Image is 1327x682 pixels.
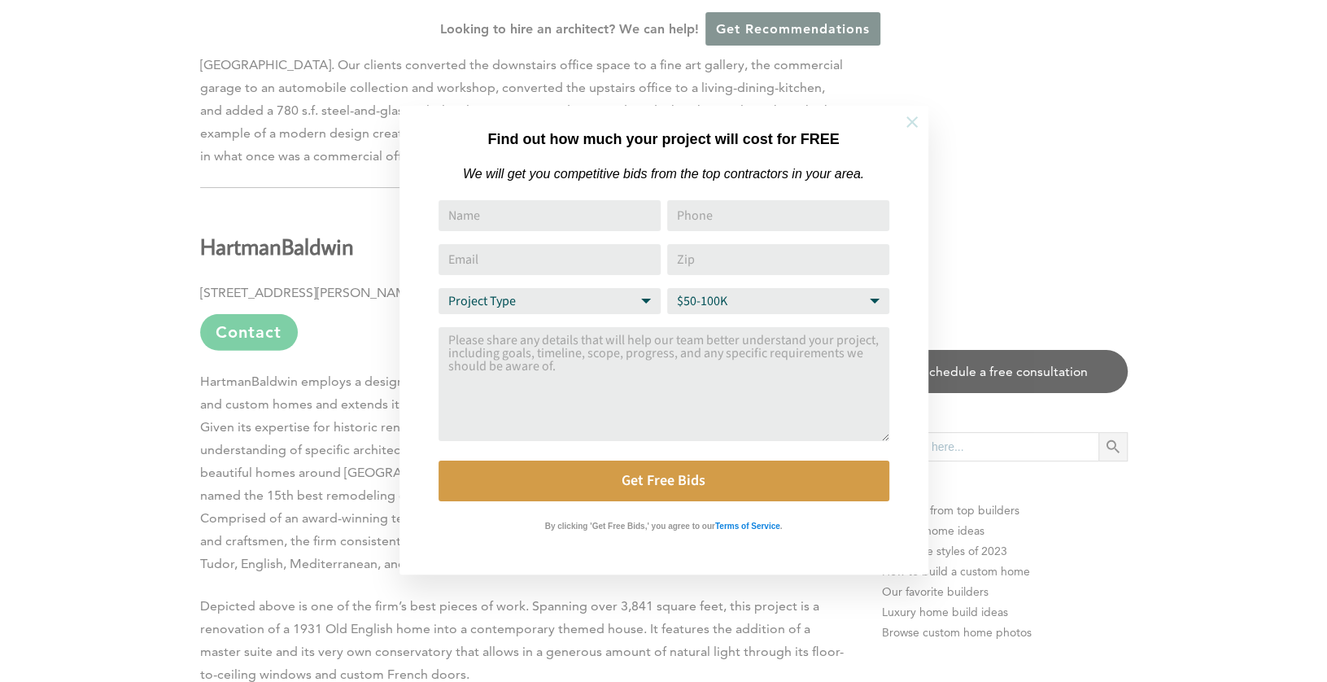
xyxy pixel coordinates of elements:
[667,200,889,231] input: Phone
[439,244,661,275] input: Email Address
[1246,601,1307,662] iframe: Drift Widget Chat Controller
[463,167,864,181] em: We will get you competitive bids from the top contractors in your area.
[715,522,780,531] strong: Terms of Service
[439,327,889,441] textarea: Comment or Message
[439,461,889,501] button: Get Free Bids
[715,518,780,531] a: Terms of Service
[667,288,889,314] select: Budget Range
[439,200,661,231] input: Name
[780,522,783,531] strong: .
[667,244,889,275] input: Zip
[439,288,661,314] select: Project Type
[545,522,715,531] strong: By clicking 'Get Free Bids,' you agree to our
[487,131,839,147] strong: Find out how much your project will cost for FREE
[884,94,941,151] button: Close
